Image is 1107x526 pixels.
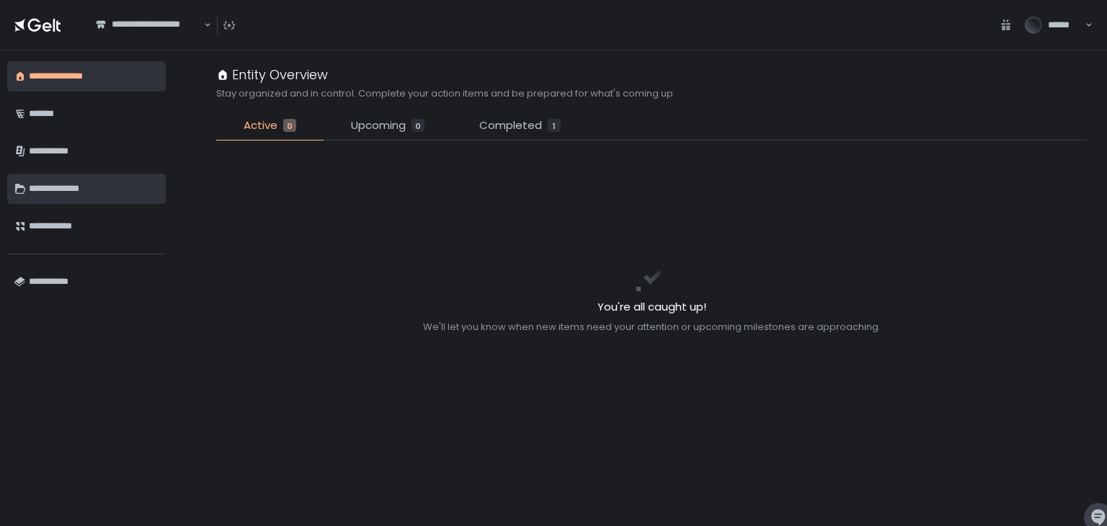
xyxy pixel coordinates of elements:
[283,119,296,132] div: 0
[423,299,881,316] h2: You're all caught up!
[412,119,424,132] div: 0
[479,117,542,134] span: Completed
[548,119,561,132] div: 1
[244,117,277,134] span: Active
[96,31,203,45] input: Search for option
[423,321,881,334] div: We'll let you know when new items need your attention or upcoming milestones are approaching.
[216,87,675,100] h2: Stay organized and in control. Complete your action items and be prepared for what's coming up.
[216,65,328,84] div: Entity Overview
[351,117,406,134] span: Upcoming
[86,10,211,40] div: Search for option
